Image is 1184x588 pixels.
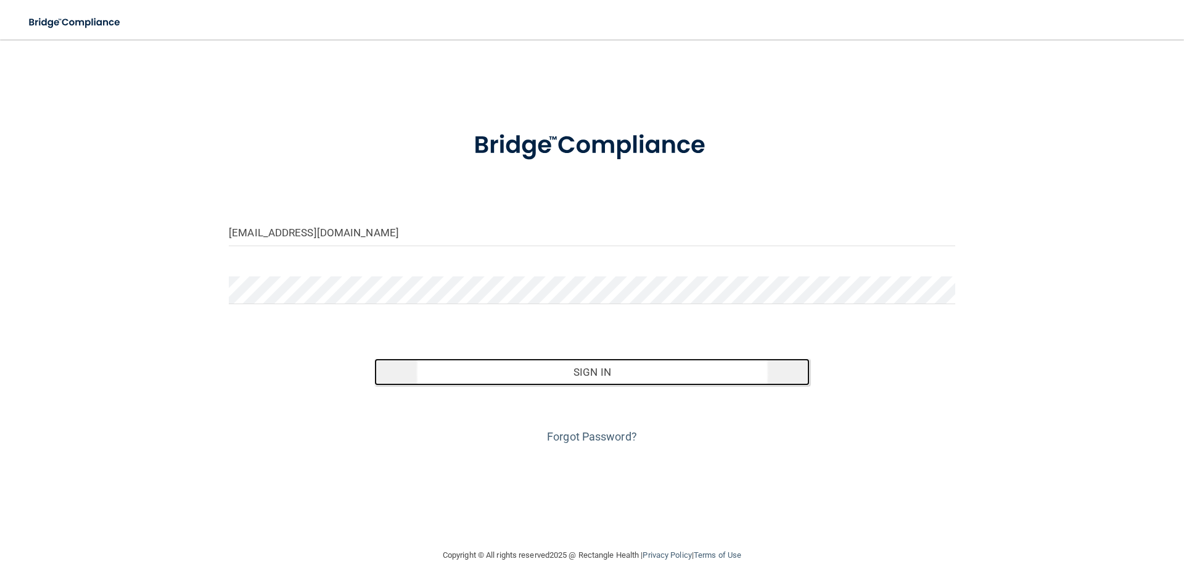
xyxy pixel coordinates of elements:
[18,10,132,35] img: bridge_compliance_login_screen.278c3ca4.svg
[547,430,637,443] a: Forgot Password?
[229,218,955,246] input: Email
[448,114,736,178] img: bridge_compliance_login_screen.278c3ca4.svg
[643,550,691,560] a: Privacy Policy
[374,358,810,386] button: Sign In
[367,536,817,575] div: Copyright © All rights reserved 2025 @ Rectangle Health | |
[694,550,741,560] a: Terms of Use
